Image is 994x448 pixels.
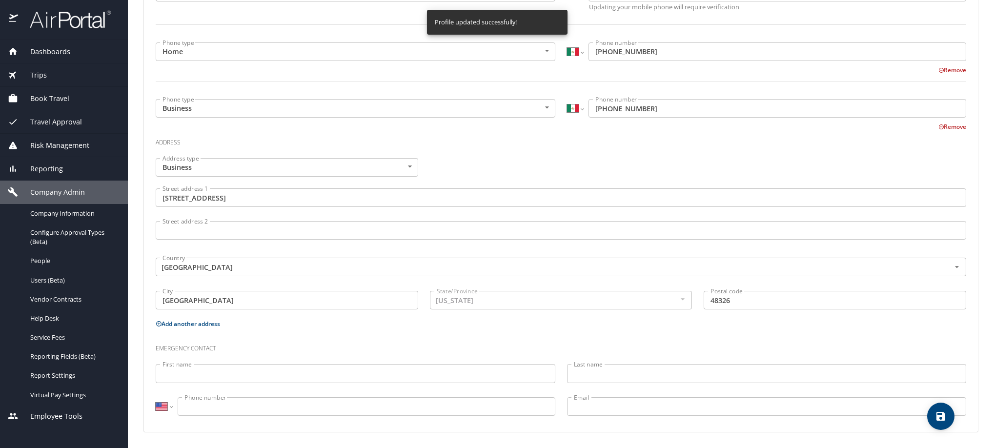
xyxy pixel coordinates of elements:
[18,411,82,422] span: Employee Tools
[156,99,555,118] div: Business
[589,4,967,10] p: Updating your mobile phone will require verification
[30,276,116,285] span: Users (Beta)
[18,187,85,198] span: Company Admin
[927,403,954,430] button: save
[30,314,116,323] span: Help Desk
[30,390,116,400] span: Virtual Pay Settings
[18,93,69,104] span: Book Travel
[951,261,963,273] button: Open
[156,42,555,61] div: Home
[30,209,116,218] span: Company Information
[18,70,47,81] span: Trips
[435,13,517,32] div: Profile updated successfully!
[156,320,220,328] button: Add another address
[19,10,111,29] img: airportal-logo.png
[18,117,82,127] span: Travel Approval
[938,66,966,74] button: Remove
[30,228,116,246] span: Configure Approval Types (Beta)
[938,122,966,131] button: Remove
[30,333,116,342] span: Service Fees
[156,132,966,148] h3: Address
[156,158,418,177] div: Business
[18,163,63,174] span: Reporting
[18,46,70,57] span: Dashboards
[156,338,966,354] h3: Emergency contact
[9,10,19,29] img: icon-airportal.png
[30,371,116,380] span: Report Settings
[18,140,89,151] span: Risk Management
[30,295,116,304] span: Vendor Contracts
[30,352,116,361] span: Reporting Fields (Beta)
[30,256,116,265] span: People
